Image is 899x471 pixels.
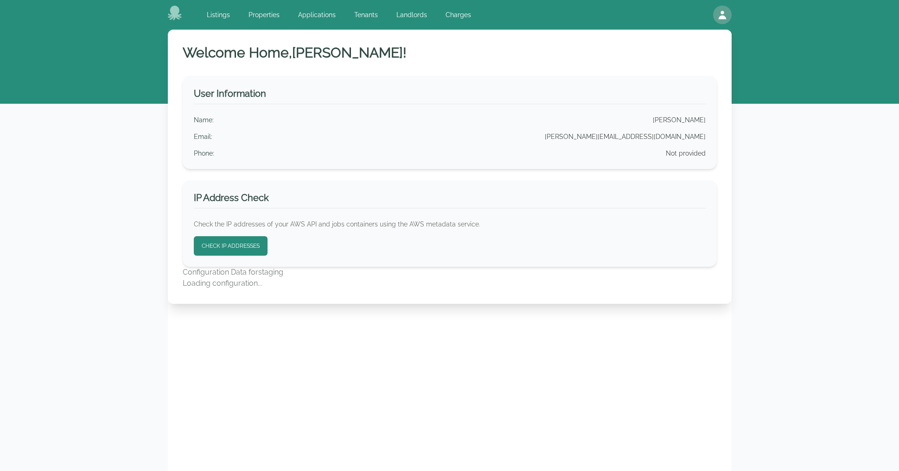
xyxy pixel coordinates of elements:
[194,191,706,208] h3: IP Address Check
[183,267,717,278] p: Configuration Data for staging
[201,6,236,23] a: Listings
[243,6,285,23] a: Properties
[183,278,717,289] p: Loading configuration...
[349,6,383,23] a: Tenants
[194,115,214,125] div: Name :
[194,149,214,158] div: Phone :
[183,44,717,61] h1: Welcome Home, [PERSON_NAME] !
[194,87,706,104] h3: User Information
[293,6,341,23] a: Applications
[653,115,706,125] div: [PERSON_NAME]
[545,132,706,141] div: [PERSON_NAME][EMAIL_ADDRESS][DOMAIN_NAME]
[194,220,706,229] p: Check the IP addresses of your AWS API and jobs containers using the AWS metadata service.
[194,132,212,141] div: Email :
[194,236,268,256] button: Check IP Addresses
[666,149,706,158] div: Not provided
[391,6,433,23] a: Landlords
[440,6,477,23] a: Charges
